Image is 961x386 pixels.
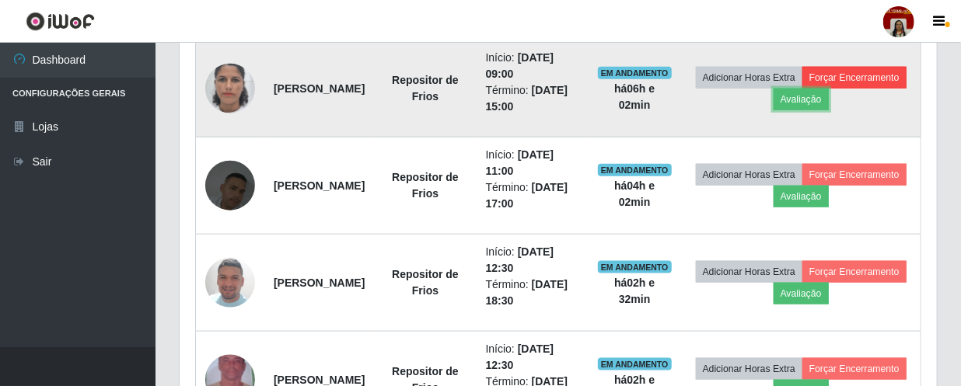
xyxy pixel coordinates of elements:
[774,186,829,207] button: Avaliação
[26,12,95,31] img: CoreUI Logo
[802,67,907,89] button: Forçar Encerramento
[486,148,554,177] time: [DATE] 11:00
[486,341,579,374] li: Início:
[486,50,579,82] li: Início:
[486,179,579,212] li: Término:
[696,67,802,89] button: Adicionar Horas Extra
[614,82,655,111] strong: há 06 h e 02 min
[392,74,459,103] strong: Repositor de Frios
[598,261,672,273] span: EM ANDAMENTO
[205,141,255,230] img: 1754872659336.jpeg
[598,358,672,370] span: EM ANDAMENTO
[696,358,802,380] button: Adicionar Horas Extra
[274,276,365,289] strong: [PERSON_NAME]
[802,164,907,186] button: Forçar Encerramento
[486,51,554,80] time: [DATE] 09:00
[486,276,579,309] li: Término:
[614,179,655,208] strong: há 04 h e 02 min
[614,276,655,305] strong: há 02 h e 32 min
[774,283,829,304] button: Avaliação
[486,245,554,274] time: [DATE] 12:30
[274,179,365,192] strong: [PERSON_NAME]
[205,238,255,327] img: 1748899512620.jpeg
[598,67,672,79] span: EM ANDAMENTO
[392,171,459,200] strong: Repositor de Frios
[696,261,802,283] button: Adicionar Horas Extra
[486,147,579,179] li: Início:
[486,244,579,276] li: Início:
[774,89,829,110] button: Avaliação
[274,82,365,95] strong: [PERSON_NAME]
[696,164,802,186] button: Adicionar Horas Extra
[802,358,907,380] button: Forçar Encerramento
[486,343,554,371] time: [DATE] 12:30
[486,82,579,115] li: Término:
[598,164,672,176] span: EM ANDAMENTO
[205,44,255,133] img: 1749214406807.jpeg
[802,261,907,283] button: Forçar Encerramento
[274,374,365,386] strong: [PERSON_NAME]
[392,268,459,297] strong: Repositor de Frios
